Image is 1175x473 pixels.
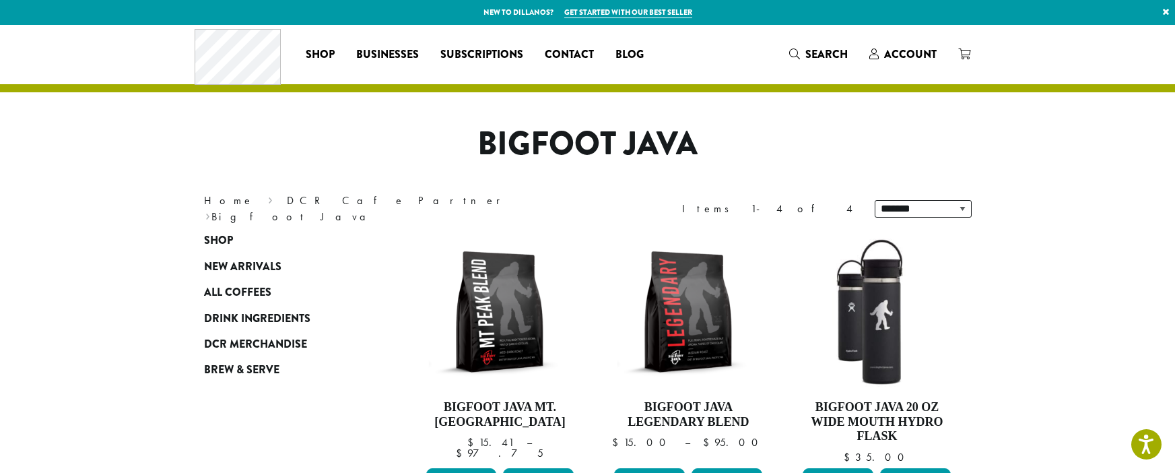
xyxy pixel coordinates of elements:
h4: Bigfoot Java Legendary Blend [611,400,766,429]
a: Get started with our best seller [564,7,692,18]
a: DCR Cafe Partner [287,193,510,208]
span: Shop [306,46,335,63]
span: Blog [615,46,644,63]
bdi: 15.00 [612,435,672,449]
span: Subscriptions [440,46,523,63]
span: Businesses [356,46,419,63]
a: DCR Merchandise [204,332,366,357]
img: BFJ_MtPeak_12oz-300x300.png [422,234,577,389]
h4: Bigfoot Java Mt. [GEOGRAPHIC_DATA] [423,400,578,429]
span: Brew & Serve [204,362,279,379]
bdi: 15.41 [467,435,514,449]
a: Home [204,193,254,208]
a: Shop [295,44,345,65]
span: $ [703,435,714,449]
span: All Coffees [204,284,271,301]
span: › [205,204,210,225]
h1: Bigfoot Java [194,125,982,164]
a: New Arrivals [204,254,366,280]
span: Drink Ingredients [204,311,310,327]
span: New Arrivals [204,259,281,276]
span: $ [467,435,479,449]
a: Bigfoot Java 20 oz Wide Mouth Hydro Flask $35.00 [799,234,954,463]
a: Shop [204,228,366,253]
a: All Coffees [204,280,366,305]
bdi: 95.00 [703,435,764,449]
img: BFJ_Legendary_12oz-300x300.png [611,234,766,389]
span: DCR Merchandise [204,336,307,353]
span: $ [456,446,467,460]
bdi: 35.00 [844,450,910,464]
span: Account [884,46,937,62]
span: $ [612,435,624,449]
a: Drink Ingredients [204,305,366,331]
span: – [685,435,690,449]
a: Bigfoot Java Legendary Blend [611,234,766,463]
h4: Bigfoot Java 20 oz Wide Mouth Hydro Flask [799,400,954,444]
span: › [268,188,273,209]
div: Items 1-4 of 4 [682,201,854,217]
a: Brew & Serve [204,357,366,383]
img: LO2867-BFJ-Hydro-Flask-20oz-WM-wFlex-Sip-Lid-Black-300x300.jpg [799,234,954,389]
bdi: 97.75 [456,446,543,460]
span: Shop [204,232,233,249]
span: Contact [545,46,594,63]
a: Search [778,43,859,65]
span: Search [805,46,848,62]
span: – [527,435,532,449]
span: $ [844,450,855,464]
a: Bigfoot Java Mt. [GEOGRAPHIC_DATA] [423,234,578,463]
nav: Breadcrumb [204,193,568,225]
